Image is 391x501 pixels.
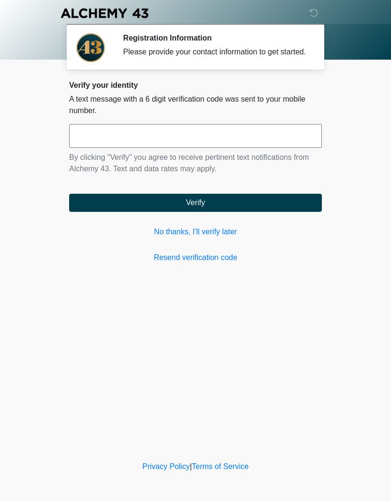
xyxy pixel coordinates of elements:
[143,462,190,470] a: Privacy Policy
[192,462,248,470] a: Terms of Service
[69,252,322,263] a: Resend verification code
[69,152,322,175] p: By clicking "Verify" you agree to receive pertinent text notifications from Alchemy 43. Text and ...
[123,33,308,42] h2: Registration Information
[69,81,322,90] h2: Verify your identity
[69,226,322,238] a: No thanks, I'll verify later
[69,194,322,212] button: Verify
[69,94,322,116] p: A text message with a 6 digit verification code was sent to your mobile number.
[190,462,192,470] a: |
[76,33,105,62] img: Agent Avatar
[60,7,149,19] img: Alchemy 43 Logo
[123,46,308,58] div: Please provide your contact information to get started.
